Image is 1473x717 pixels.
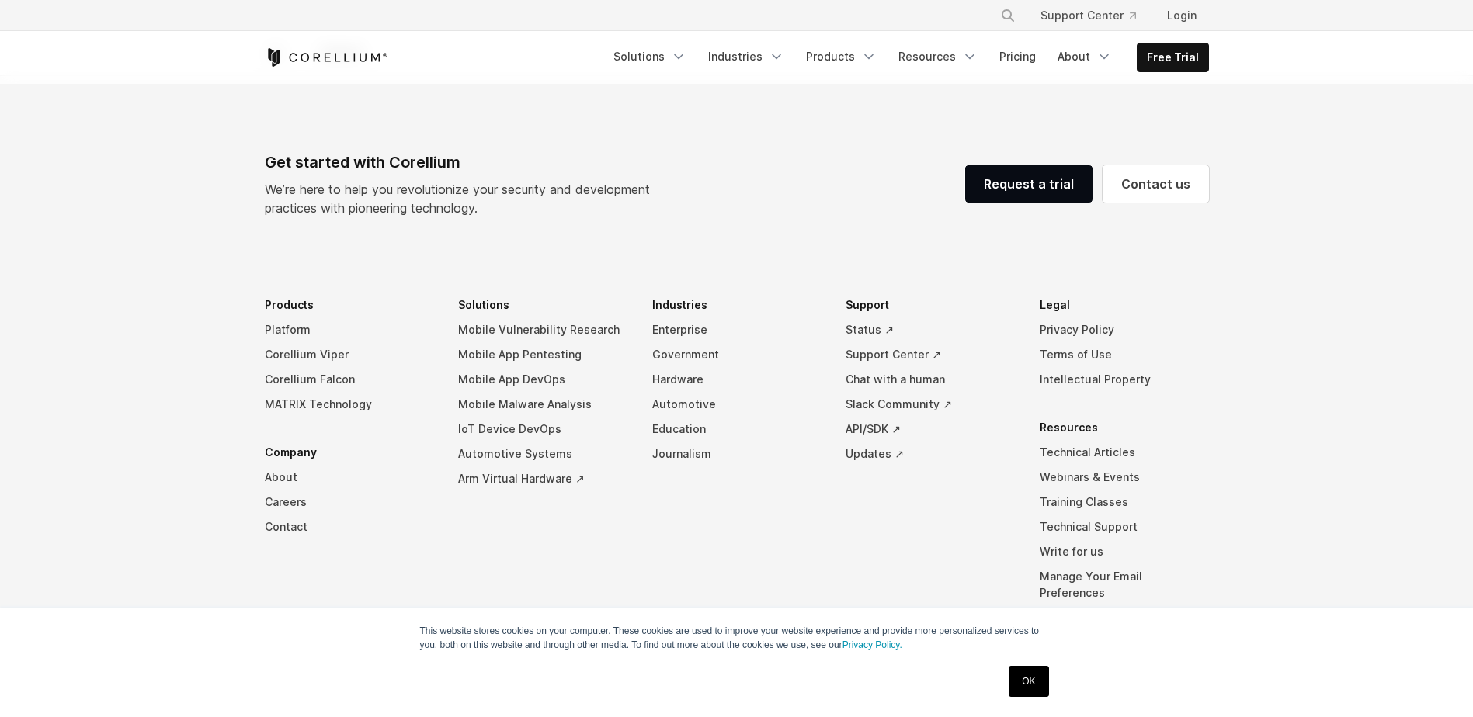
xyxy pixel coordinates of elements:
[604,43,696,71] a: Solutions
[846,417,1015,442] a: API/SDK ↗
[699,43,794,71] a: Industries
[652,392,822,417] a: Automotive
[990,43,1045,71] a: Pricing
[265,490,434,514] a: Careers
[265,342,434,367] a: Corellium Viper
[1138,43,1208,71] a: Free Trial
[797,43,886,71] a: Products
[1040,564,1209,605] a: Manage Your Email Preferences
[652,317,822,342] a: Enterprise
[458,417,627,442] a: IoT Device DevOps
[1040,342,1209,367] a: Terms of Use
[420,624,1054,652] p: This website stores cookies on your computer. These cookies are used to improve your website expe...
[265,367,434,392] a: Corellium Falcon
[994,2,1022,29] button: Search
[458,342,627,367] a: Mobile App Pentesting
[265,48,388,67] a: Corellium Home
[846,367,1015,392] a: Chat with a human
[265,514,434,539] a: Contact
[1009,666,1048,697] a: OK
[1040,514,1209,539] a: Technical Support
[1040,317,1209,342] a: Privacy Policy
[652,442,822,466] a: Journalism
[1040,539,1209,564] a: Write for us
[265,317,434,342] a: Platform
[458,392,627,417] a: Mobile Malware Analysis
[265,465,434,490] a: About
[846,317,1015,342] a: Status ↗
[1103,165,1209,203] a: Contact us
[1028,2,1148,29] a: Support Center
[846,442,1015,466] a: Updates ↗
[1155,2,1209,29] a: Login
[458,317,627,342] a: Mobile Vulnerability Research
[842,639,902,650] a: Privacy Policy.
[1040,367,1209,392] a: Intellectual Property
[265,293,1209,629] div: Navigation Menu
[1040,465,1209,490] a: Webinars & Events
[458,442,627,466] a: Automotive Systems
[965,165,1093,203] a: Request a trial
[265,180,662,217] p: We’re here to help you revolutionize your security and development practices with pioneering tech...
[652,417,822,442] a: Education
[265,151,662,174] div: Get started with Corellium
[1048,43,1121,71] a: About
[604,43,1209,72] div: Navigation Menu
[889,43,987,71] a: Resources
[981,2,1209,29] div: Navigation Menu
[265,392,434,417] a: MATRIX Technology
[1040,440,1209,465] a: Technical Articles
[458,367,627,392] a: Mobile App DevOps
[458,466,627,491] a: Arm Virtual Hardware ↗
[652,342,822,367] a: Government
[1040,490,1209,514] a: Training Classes
[846,392,1015,417] a: Slack Community ↗
[846,342,1015,367] a: Support Center ↗
[652,367,822,392] a: Hardware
